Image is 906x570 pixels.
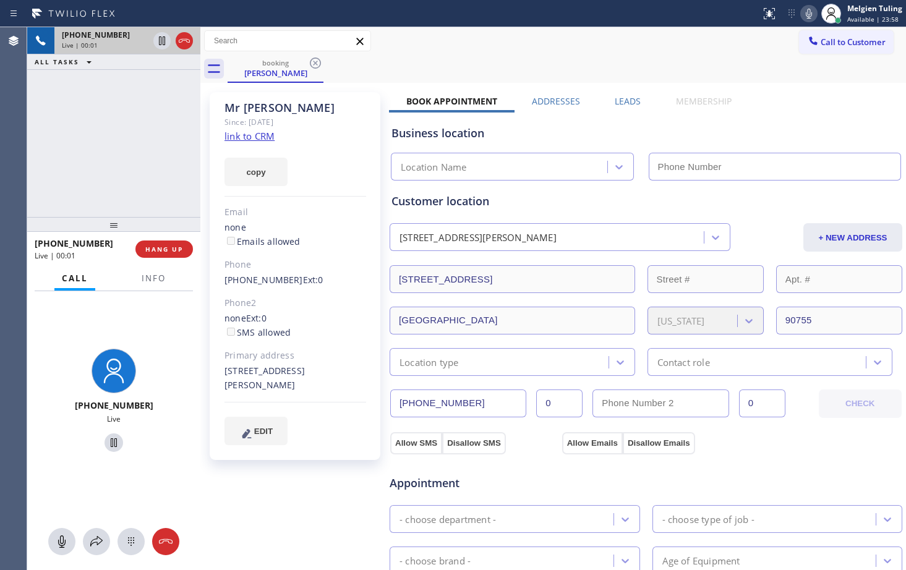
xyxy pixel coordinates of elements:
button: Info [134,266,173,291]
div: Mr Henry [229,55,322,82]
label: Leads [615,95,641,107]
label: Addresses [532,95,580,107]
div: Primary address [224,349,366,363]
span: HANG UP [145,245,183,253]
button: Mute [48,528,75,555]
input: Phone Number [390,389,526,417]
button: EDIT [224,417,288,445]
div: Phone2 [224,296,366,310]
span: EDIT [254,427,273,436]
div: Contact role [657,355,710,369]
button: Hold Customer [105,433,123,452]
button: Hang up [152,528,179,555]
input: Phone Number [649,153,902,181]
span: Call [62,273,88,284]
input: Phone Number 2 [592,389,729,417]
span: Info [142,273,166,284]
button: Allow Emails [562,432,623,454]
input: Emails allowed [227,237,235,245]
input: Street # [647,265,764,293]
span: Call to Customer [821,36,886,48]
span: [PHONE_NUMBER] [62,30,130,40]
div: Email [224,205,366,219]
div: - choose department - [400,512,496,526]
span: Ext: 0 [303,274,323,286]
input: Ext. 2 [739,389,785,417]
input: Address [390,265,635,293]
input: Apt. # [776,265,902,293]
label: Book Appointment [406,95,497,107]
span: ALL TASKS [35,57,79,66]
div: [STREET_ADDRESS][PERSON_NAME] [224,364,366,393]
div: Phone [224,258,366,272]
label: SMS allowed [224,326,291,338]
span: Live [107,414,121,424]
div: Business location [391,125,900,142]
div: none [224,312,366,340]
button: Call to Customer [799,30,894,54]
label: Emails allowed [224,236,301,247]
button: Open dialpad [118,528,145,555]
button: Open directory [83,528,110,555]
div: Mr [PERSON_NAME] [224,101,366,115]
span: [PHONE_NUMBER] [75,399,153,411]
button: Allow SMS [390,432,442,454]
div: Age of Equipment [662,553,740,568]
div: - choose type of job - [662,512,754,526]
input: SMS allowed [227,328,235,336]
button: ALL TASKS [27,54,104,69]
button: Hold Customer [153,32,171,49]
button: Hang up [176,32,193,49]
div: Melgien Tuling [847,3,902,14]
span: Appointment [390,475,559,491]
div: - choose brand - [400,553,471,568]
a: link to CRM [224,130,275,142]
a: [PHONE_NUMBER] [224,274,303,286]
div: booking [229,58,322,67]
input: Search [205,31,370,51]
span: Live | 00:01 [62,41,98,49]
input: Ext. [536,389,583,417]
span: [PHONE_NUMBER] [35,237,113,249]
button: Disallow Emails [623,432,695,454]
span: Ext: 0 [246,312,267,324]
div: Location type [400,355,459,369]
button: copy [224,158,288,186]
button: CHECK [819,389,902,418]
div: Location Name [401,160,467,174]
button: HANG UP [135,240,193,258]
input: City [390,307,635,334]
div: [PERSON_NAME] [229,67,322,79]
div: Customer location [391,193,900,210]
button: Call [54,266,95,291]
button: + NEW ADDRESS [803,223,902,252]
button: Disallow SMS [442,432,506,454]
button: Mute [800,5,818,22]
div: [STREET_ADDRESS][PERSON_NAME] [400,231,557,245]
label: Membership [676,95,732,107]
div: none [224,221,366,249]
div: Since: [DATE] [224,115,366,129]
span: Live | 00:01 [35,250,75,261]
input: ZIP [776,307,902,334]
span: Available | 23:58 [847,15,899,23]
